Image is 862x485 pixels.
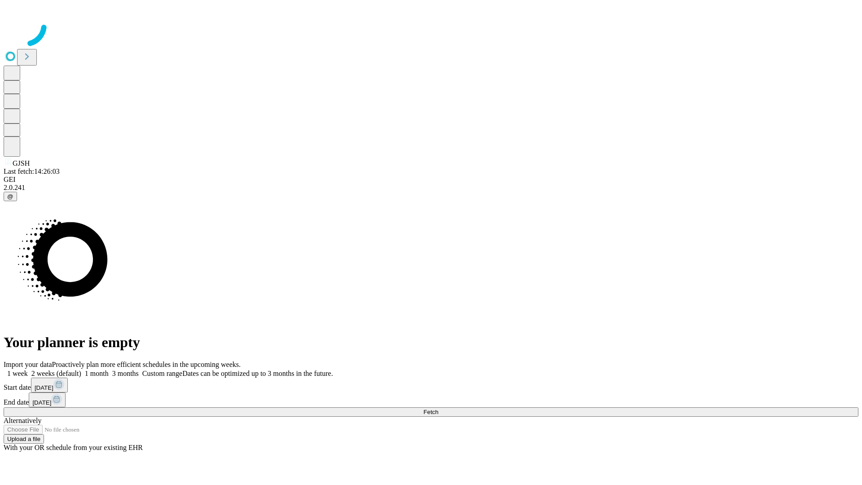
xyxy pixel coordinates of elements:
[182,370,333,377] span: Dates can be optimized up to 3 months in the future.
[4,378,858,392] div: Start date
[35,384,53,391] span: [DATE]
[112,370,139,377] span: 3 months
[4,444,143,451] span: With your OR schedule from your existing EHR
[32,399,51,406] span: [DATE]
[4,192,17,201] button: @
[29,392,66,407] button: [DATE]
[85,370,109,377] span: 1 month
[4,184,858,192] div: 2.0.241
[52,361,241,368] span: Proactively plan more efficient schedules in the upcoming weeks.
[7,370,28,377] span: 1 week
[142,370,182,377] span: Custom range
[4,434,44,444] button: Upload a file
[31,370,81,377] span: 2 weeks (default)
[7,193,13,200] span: @
[4,417,41,424] span: Alternatively
[4,392,858,407] div: End date
[4,176,858,184] div: GEI
[4,168,60,175] span: Last fetch: 14:26:03
[4,407,858,417] button: Fetch
[13,159,30,167] span: GJSH
[31,378,68,392] button: [DATE]
[4,334,858,351] h1: Your planner is empty
[4,361,52,368] span: Import your data
[423,409,438,415] span: Fetch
